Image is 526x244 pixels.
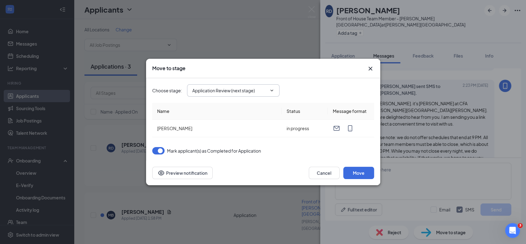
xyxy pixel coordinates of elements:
[152,167,213,179] button: Preview notificationEye
[346,125,354,132] svg: MobileSms
[367,65,374,72] button: Close
[333,125,340,132] svg: Email
[152,87,182,94] span: Choose stage :
[157,169,165,177] svg: Eye
[367,65,374,72] svg: Cross
[343,167,374,179] button: Move
[157,126,192,131] span: [PERSON_NAME]
[269,88,274,93] svg: ChevronDown
[152,65,186,72] h3: Move to stage
[328,103,374,120] th: Message format
[167,147,261,154] span: Mark applicant(s) as Completed for Application
[309,167,340,179] button: Cancel
[282,120,328,137] td: in progress
[282,103,328,120] th: Status
[518,223,523,228] span: 3
[505,223,520,238] iframe: Intercom live chat
[152,103,282,120] th: Name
